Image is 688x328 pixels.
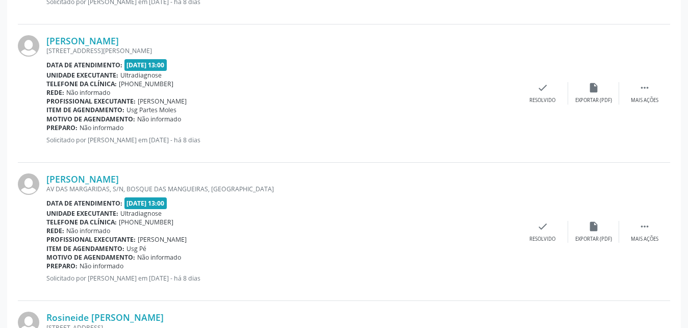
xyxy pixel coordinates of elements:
span: [PHONE_NUMBER] [119,80,173,88]
p: Solicitado por [PERSON_NAME] em [DATE] - há 8 dias [46,136,517,144]
b: Motivo de agendamento: [46,253,135,262]
p: Solicitado por [PERSON_NAME] em [DATE] - há 8 dias [46,274,517,283]
a: Rosineide [PERSON_NAME] [46,312,164,323]
a: [PERSON_NAME] [46,35,119,46]
div: Mais ações [631,236,658,243]
span: Usg Pé [126,244,146,253]
b: Preparo: [46,262,78,270]
span: Não informado [80,262,123,270]
b: Item de agendamento: [46,106,124,114]
div: Exportar (PDF) [575,236,612,243]
div: Resolvido [529,97,555,104]
span: [DATE] 13:00 [124,59,167,71]
div: [STREET_ADDRESS][PERSON_NAME] [46,46,517,55]
span: [PERSON_NAME] [138,97,187,106]
div: Resolvido [529,236,555,243]
b: Motivo de agendamento: [46,115,135,123]
span: Usg Partes Moles [126,106,176,114]
span: Não informado [66,88,110,97]
i: check [537,82,548,93]
b: Preparo: [46,123,78,132]
a: [PERSON_NAME] [46,173,119,185]
b: Rede: [46,88,64,97]
i: insert_drive_file [588,82,599,93]
div: AV DAS MARGARIDAS, S/N, BOSQUE DAS MANGUEIRAS, [GEOGRAPHIC_DATA] [46,185,517,193]
img: img [18,173,39,195]
span: Ultradiagnose [120,71,162,80]
span: [PHONE_NUMBER] [119,218,173,226]
b: Profissional executante: [46,235,136,244]
span: Não informado [137,115,181,123]
img: img [18,35,39,57]
span: Ultradiagnose [120,209,162,218]
i: insert_drive_file [588,221,599,232]
b: Telefone da clínica: [46,80,117,88]
span: [PERSON_NAME] [138,235,187,244]
b: Item de agendamento: [46,244,124,253]
b: Rede: [46,226,64,235]
b: Data de atendimento: [46,199,122,208]
b: Unidade executante: [46,209,118,218]
i:  [639,221,650,232]
i: check [537,221,548,232]
div: Exportar (PDF) [575,97,612,104]
i:  [639,82,650,93]
span: Não informado [66,226,110,235]
b: Data de atendimento: [46,61,122,69]
b: Profissional executante: [46,97,136,106]
span: [DATE] 13:00 [124,197,167,209]
div: Mais ações [631,97,658,104]
b: Telefone da clínica: [46,218,117,226]
span: Não informado [80,123,123,132]
span: Não informado [137,253,181,262]
b: Unidade executante: [46,71,118,80]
